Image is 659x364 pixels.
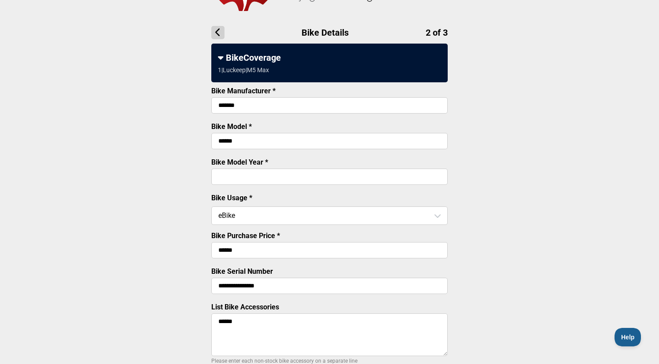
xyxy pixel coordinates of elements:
[615,328,641,346] iframe: Toggle Customer Support
[211,122,252,131] label: Bike Model *
[211,303,279,311] label: List Bike Accessories
[211,232,280,240] label: Bike Purchase Price *
[218,66,269,74] div: 1 | Luckeep | M5 Max
[426,27,448,38] span: 2 of 3
[211,267,273,276] label: Bike Serial Number
[211,158,268,166] label: Bike Model Year *
[211,87,276,95] label: Bike Manufacturer *
[218,52,441,63] div: BikeCoverage
[211,26,448,39] h1: Bike Details
[211,194,252,202] label: Bike Usage *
